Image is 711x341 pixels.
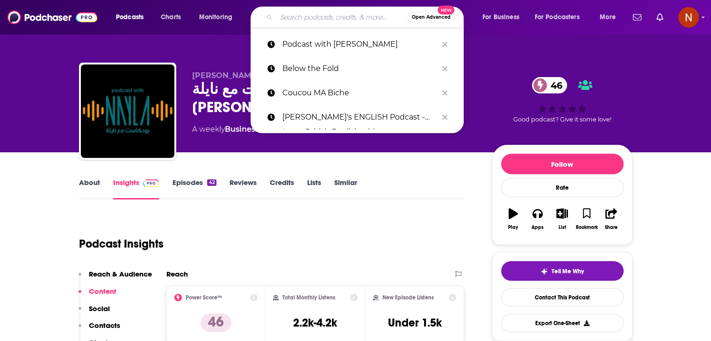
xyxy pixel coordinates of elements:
[600,11,616,24] span: More
[81,64,174,158] img: بودكاست مع نايلة | Podcast With Nayla
[282,57,438,81] p: Below the Fold
[678,7,699,28] button: Show profile menu
[276,10,408,25] input: Search podcasts, credits, & more...
[166,270,188,278] h2: Reach
[525,202,550,236] button: Apps
[529,10,593,25] button: open menu
[501,154,624,174] button: Follow
[192,124,349,135] div: A weekly podcast
[540,268,548,275] img: tell me why sparkle
[282,81,438,105] p: Coucou MA Biche
[89,321,120,330] p: Contacts
[79,270,152,287] button: Reach & Audience
[251,57,464,81] a: Below the Fold
[513,116,611,123] span: Good podcast? Give it some love!
[605,225,618,230] div: Share
[492,71,632,129] div: 46Good podcast? Give it some love!
[541,77,567,93] span: 46
[7,8,97,26] img: Podchaser - Follow, Share and Rate Podcasts
[501,314,624,332] button: Export One-Sheet
[251,105,464,129] a: [PERSON_NAME]'s ENGLISH Podcast - Learn British English with [PERSON_NAME]
[412,15,451,20] span: Open Advanced
[501,178,624,197] div: Rate
[192,71,259,80] span: [PERSON_NAME]
[79,178,100,199] a: About
[388,316,442,330] h3: Under 1.5k
[207,179,216,186] div: 42
[593,10,627,25] button: open menu
[113,178,159,199] a: InsightsPodchaser Pro
[501,288,624,306] a: Contact This Podcast
[109,10,156,25] button: open menu
[552,268,584,275] span: Tell Me Why
[334,178,357,199] a: Similar
[230,178,257,199] a: Reviews
[599,202,623,236] button: Share
[508,225,518,230] div: Play
[559,225,566,230] div: List
[186,294,222,301] h2: Power Score™
[225,125,259,134] a: Business
[79,237,164,251] h1: Podcast Insights
[282,294,335,301] h2: Total Monthly Listens
[535,11,580,24] span: For Podcasters
[201,313,231,332] p: 46
[408,12,455,23] button: Open AdvancedNew
[161,11,181,24] span: Charts
[575,202,599,236] button: Bookmark
[270,178,294,199] a: Credits
[629,9,645,25] a: Show notifications dropdown
[501,261,624,281] button: tell me why sparkleTell Me Why
[193,10,244,25] button: open menu
[79,321,120,338] button: Contacts
[79,304,110,321] button: Social
[501,202,525,236] button: Play
[199,11,232,24] span: Monitoring
[155,10,187,25] a: Charts
[143,179,159,187] img: Podchaser Pro
[89,287,116,296] p: Content
[653,9,667,25] a: Show notifications dropdown
[79,287,116,304] button: Content
[89,270,152,278] p: Reach & Audience
[282,105,438,129] p: Luke's ENGLISH Podcast - Learn British English with Luke Thompson
[282,32,438,57] p: Podcast with Nayla
[251,81,464,105] a: Coucou MA Biche
[259,7,473,28] div: Search podcasts, credits, & more...
[532,77,567,93] a: 46
[116,11,144,24] span: Podcasts
[678,7,699,28] img: User Profile
[438,6,454,14] span: New
[575,225,597,230] div: Bookmark
[382,294,434,301] h2: New Episode Listens
[251,32,464,57] a: Podcast with [PERSON_NAME]
[482,11,519,24] span: For Business
[678,7,699,28] span: Logged in as AdelNBM
[293,316,337,330] h3: 2.2k-4.2k
[307,178,321,199] a: Lists
[172,178,216,199] a: Episodes42
[550,202,574,236] button: List
[89,304,110,313] p: Social
[476,10,531,25] button: open menu
[531,225,544,230] div: Apps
